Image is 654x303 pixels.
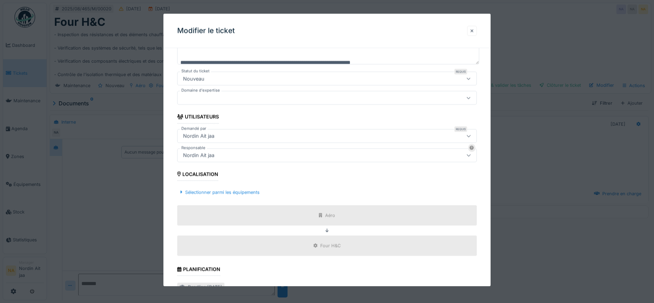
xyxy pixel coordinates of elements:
div: Requis [454,126,467,132]
div: Aéro [325,212,335,218]
div: Planification [177,264,220,276]
div: Utilisateurs [177,112,219,123]
div: Nordin Ait jaa [180,132,217,139]
div: Localisation [177,169,218,180]
div: Deadline : [DATE] [188,284,222,290]
div: Four H&C [320,242,341,249]
label: Responsable [180,145,207,150]
div: Sélectionner parmi les équipements [177,187,262,197]
label: Domaine d'expertise [180,87,221,93]
div: Nordin Ait jaa [180,151,217,159]
div: Nouveau [180,75,207,82]
label: Demandé par [180,125,208,131]
h3: Modifier le ticket [177,27,235,35]
div: Requis [454,69,467,74]
label: Statut du ticket [180,68,211,74]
